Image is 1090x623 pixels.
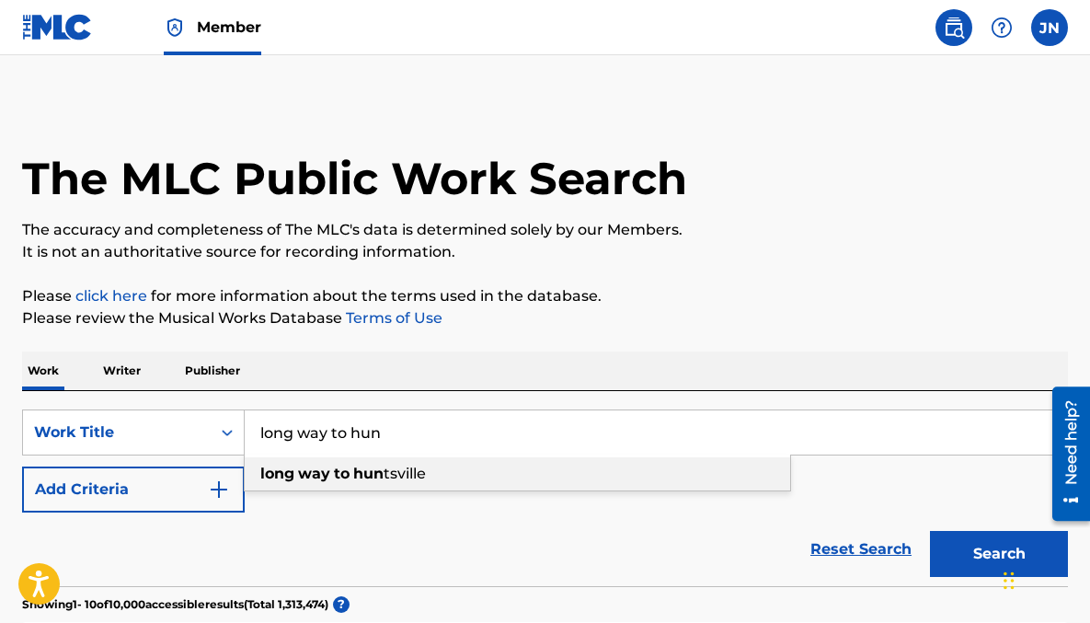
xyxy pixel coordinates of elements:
[22,14,93,40] img: MLC Logo
[22,596,328,613] p: Showing 1 - 10 of 10,000 accessible results (Total 1,313,474 )
[197,17,261,38] span: Member
[298,465,330,482] strong: way
[22,151,687,206] h1: The MLC Public Work Search
[22,307,1068,329] p: Please review the Musical Works Database
[384,465,426,482] span: tsville
[1004,553,1015,608] div: Drag
[943,17,965,39] img: search
[22,219,1068,241] p: The accuracy and completeness of The MLC's data is determined solely by our Members.
[983,9,1020,46] div: Help
[22,285,1068,307] p: Please for more information about the terms used in the database.
[22,241,1068,263] p: It is not an authoritative source for recording information.
[991,17,1013,39] img: help
[801,529,921,570] a: Reset Search
[75,287,147,305] a: click here
[22,467,245,513] button: Add Criteria
[998,535,1090,623] iframe: Chat Widget
[260,465,294,482] strong: long
[208,479,230,501] img: 9d2ae6d4665cec9f34b9.svg
[334,465,350,482] strong: to
[1038,379,1090,527] iframe: Resource Center
[34,421,200,444] div: Work Title
[333,596,350,613] span: ?
[935,9,972,46] a: Public Search
[353,465,384,482] strong: hun
[342,309,442,327] a: Terms of Use
[1031,9,1068,46] div: User Menu
[98,352,146,390] p: Writer
[930,531,1068,577] button: Search
[22,352,64,390] p: Work
[164,17,186,39] img: Top Rightsholder
[22,410,1068,586] form: Search Form
[179,352,246,390] p: Publisher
